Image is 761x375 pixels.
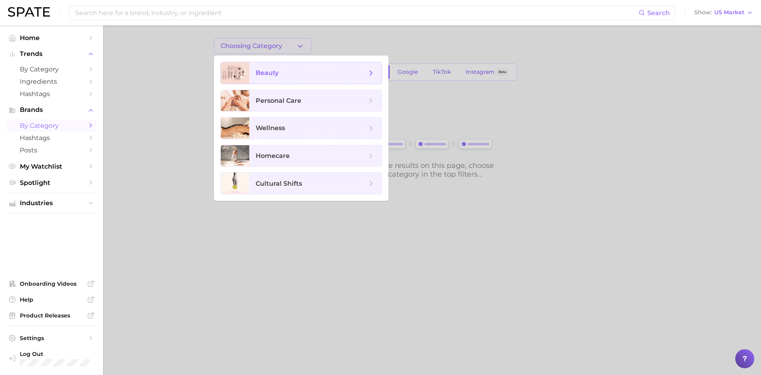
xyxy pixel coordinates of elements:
[6,278,97,290] a: Onboarding Videos
[20,50,83,58] span: Trends
[256,69,279,77] span: beauty
[20,163,83,170] span: My Watchlist
[6,119,97,132] a: by Category
[6,88,97,100] a: Hashtags
[6,197,97,209] button: Industries
[692,8,755,18] button: ShowUS Market
[8,7,50,17] img: SPATE
[20,34,83,42] span: Home
[6,32,97,44] a: Home
[6,104,97,116] button: Brands
[20,134,83,142] span: Hashtags
[6,177,97,189] a: Spotlight
[20,65,83,73] span: by Category
[20,122,83,129] span: by Category
[20,296,83,303] span: Help
[256,124,285,132] span: wellness
[6,132,97,144] a: Hashtags
[256,180,302,187] span: cultural shifts
[647,9,670,17] span: Search
[6,348,97,369] a: Log out. Currently logged in with e-mail samantha.calcagni@loreal.com.
[256,152,290,160] span: homecare
[20,312,83,319] span: Product Releases
[20,335,83,342] span: Settings
[6,63,97,75] a: by Category
[6,48,97,60] button: Trends
[20,106,83,113] span: Brands
[20,280,83,287] span: Onboarding Videos
[256,97,301,104] span: personal care
[714,10,744,15] span: US Market
[75,6,639,19] input: Search here for a brand, industry, or ingredient
[20,350,107,358] span: Log Out
[694,10,712,15] span: Show
[214,56,388,201] ul: Choosing Category
[20,90,83,98] span: Hashtags
[20,146,83,154] span: Posts
[6,160,97,173] a: My Watchlist
[20,200,83,207] span: Industries
[6,144,97,156] a: Posts
[6,310,97,321] a: Product Releases
[6,75,97,88] a: Ingredients
[6,294,97,306] a: Help
[20,179,83,187] span: Spotlight
[20,78,83,85] span: Ingredients
[6,332,97,344] a: Settings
